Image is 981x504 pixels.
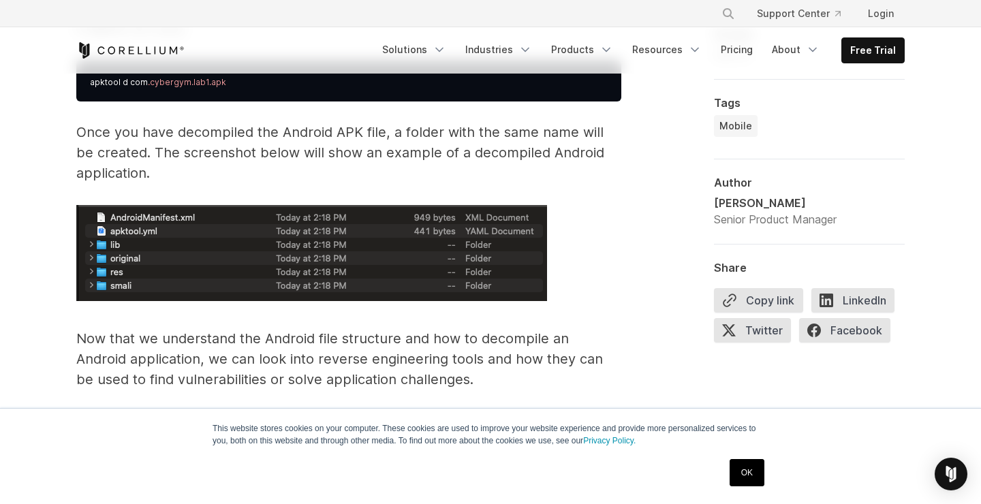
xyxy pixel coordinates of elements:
[714,318,799,348] a: Twitter
[583,436,636,445] a: Privacy Policy.
[624,37,710,62] a: Resources
[213,422,768,447] p: This website stores cookies on your computer. These cookies are used to improve your website expe...
[799,318,899,348] a: Facebook
[374,37,905,63] div: Navigation Menu
[76,205,547,301] img: Example of a decompiled android application.
[799,318,890,343] span: Facebook
[457,37,540,62] a: Industries
[857,1,905,26] a: Login
[716,1,741,26] button: Search
[90,77,148,87] span: apktool d com
[714,288,803,313] button: Copy link
[148,77,226,87] span: .cybergym.lab1.apk
[76,122,621,183] p: Once you have decompiled the Android APK file, a folder with the same name will be created. The s...
[714,318,791,343] span: Twitter
[705,1,905,26] div: Navigation Menu
[713,37,761,62] a: Pricing
[714,176,905,189] div: Author
[543,37,621,62] a: Products
[714,211,837,227] div: Senior Product Manager
[764,37,828,62] a: About
[76,42,185,59] a: Corellium Home
[714,115,758,137] a: Mobile
[714,261,905,274] div: Share
[714,96,905,110] div: Tags
[76,328,621,390] p: Now that we understand the Android file structure and how to decompile an Android application, we...
[746,1,852,26] a: Support Center
[714,195,837,211] div: [PERSON_NAME]
[374,37,454,62] a: Solutions
[811,288,894,313] span: LinkedIn
[935,458,967,490] div: Open Intercom Messenger
[730,459,764,486] a: OK
[719,119,752,133] span: Mobile
[811,288,903,318] a: LinkedIn
[842,38,904,63] a: Free Trial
